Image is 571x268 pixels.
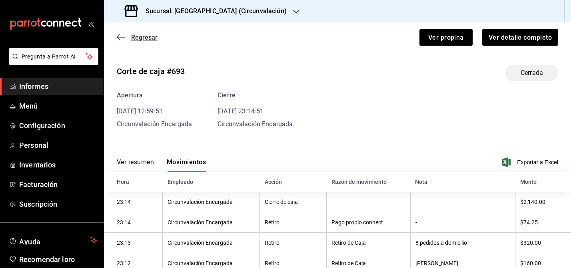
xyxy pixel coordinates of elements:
font: Menú [19,102,38,110]
font: Pregunta a Parrot AI [22,53,76,60]
font: Sucursal: [GEOGRAPHIC_DATA] (Circunvalación) [146,7,287,15]
font: Circunvalación Encargada [168,220,233,226]
font: Movimientos [167,158,206,166]
font: Cierre [218,91,236,99]
font: - [415,220,417,226]
font: $320.00 [520,240,541,246]
font: [PERSON_NAME] [415,260,458,266]
font: $160.00 [520,260,541,266]
font: [DATE] 23:14:51 [218,107,264,115]
font: [DATE] 12:59:51 [117,107,163,115]
font: Recomendar loro [19,255,75,264]
font: Circunvalación Encargada [218,120,293,128]
font: Circunvalación Encargada [168,240,233,246]
font: $2,140.00 [520,199,545,206]
font: Hora [117,179,129,185]
font: Nota [415,179,427,185]
div: pestañas de navegación [117,158,206,172]
button: abrir_cajón_menú [88,21,94,27]
font: Ayuda [19,238,41,246]
font: Retiro de Caja [331,240,366,246]
button: Regresar [117,34,158,41]
font: - [331,199,333,206]
font: Inventarios [19,161,56,169]
font: Ver resumen [117,158,154,166]
font: Facturación [19,180,58,189]
font: Retiro de Caja [331,260,366,266]
button: Exportar a Excel [503,157,558,167]
font: Retiro [265,240,280,246]
font: Razón de movimiento [331,179,387,185]
font: $74.25 [520,220,538,226]
a: Pregunta a Parrot AI [6,58,98,66]
font: Circunvalación Encargada [168,199,233,206]
font: Cerrada [521,69,543,77]
button: Pregunta a Parrot AI [9,48,98,65]
font: Retiro [265,220,280,226]
font: Circunvalación Encargada [168,260,233,266]
font: Circunvalación Encargada [117,120,192,128]
font: 23:14 [117,220,131,226]
font: Personal [19,141,48,149]
font: Ver propina [428,33,464,41]
font: - [415,199,417,206]
font: Exportar a Excel [517,159,558,165]
font: 23:13 [117,240,131,246]
font: Empleado [168,179,193,185]
button: Ver propina [419,29,473,46]
font: Monto [520,179,537,185]
font: Suscripción [19,200,57,208]
font: 8 pedidos a domicilio [415,240,467,246]
font: Cierre de caja [265,199,298,206]
font: Corte de caja #693 [117,66,185,76]
font: Pago propio connect [331,220,383,226]
font: Regresar [131,34,158,41]
font: Configuración [19,121,65,130]
font: 23:12 [117,260,131,266]
font: Apertura [117,91,143,99]
font: Acción [265,179,282,185]
font: 23:14 [117,199,131,206]
font: Informes [19,82,48,91]
button: Ver detalle completo [482,29,558,46]
font: Retiro [265,260,280,266]
font: Ver detalle completo [489,33,552,41]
